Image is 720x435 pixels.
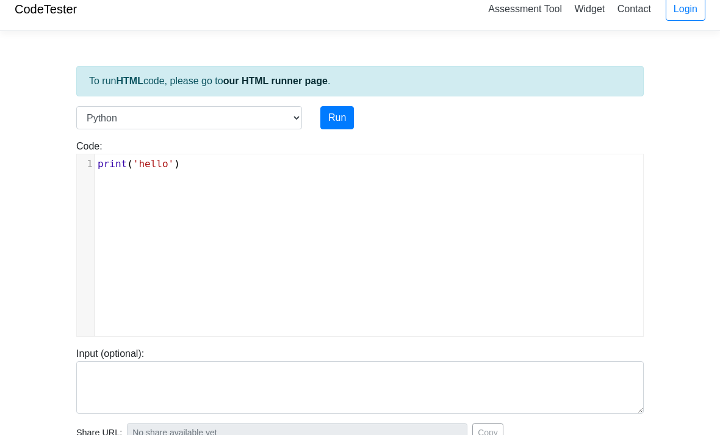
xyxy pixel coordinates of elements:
[223,76,328,86] a: our HTML runner page
[98,158,127,170] span: print
[77,157,95,171] div: 1
[320,106,354,129] button: Run
[15,2,77,16] a: CodeTester
[76,66,644,96] div: To run code, please go to .
[116,76,143,86] strong: HTML
[133,158,174,170] span: 'hello'
[67,139,653,337] div: Code:
[98,158,180,170] span: ( )
[67,347,653,414] div: Input (optional):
